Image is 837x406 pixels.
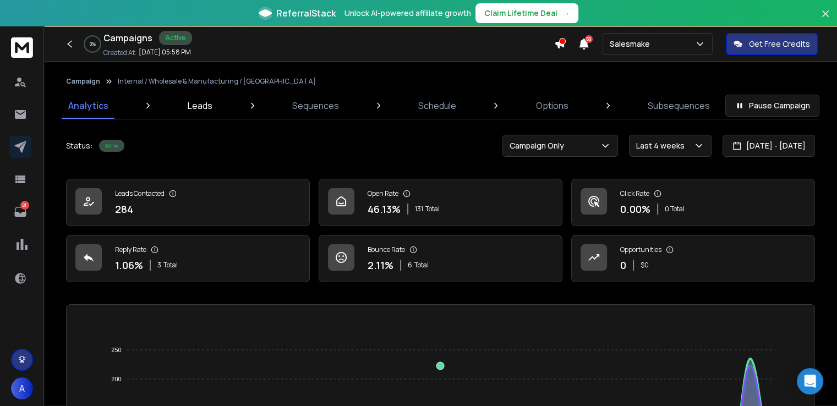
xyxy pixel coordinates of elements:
[818,7,833,33] button: Close banner
[636,140,689,151] p: Last 4 weeks
[571,235,815,282] a: Opportunities0$0
[157,261,161,270] span: 3
[103,31,152,45] h1: Campaigns
[11,377,33,399] button: A
[118,77,316,86] p: Internal / Wholesale & Manufacturing / [GEOGRAPHIC_DATA]
[610,39,654,50] p: Salesmake
[9,201,31,223] a: 21
[726,33,818,55] button: Get Free Credits
[115,189,165,198] p: Leads Contacted
[276,7,336,20] span: ReferralStack
[510,140,568,151] p: Campaign Only
[562,8,570,19] span: →
[414,261,429,270] span: Total
[415,205,423,213] span: 131
[620,201,650,217] p: 0.00 %
[115,257,143,273] p: 1.06 %
[620,189,649,198] p: Click Rate
[181,92,219,119] a: Leads
[475,3,578,23] button: Claim Lifetime Deal→
[620,257,626,273] p: 0
[66,179,310,226] a: Leads Contacted284
[749,39,810,50] p: Get Free Credits
[68,99,108,112] p: Analytics
[159,31,192,45] div: Active
[62,92,115,119] a: Analytics
[368,257,393,273] p: 2.11 %
[368,245,405,254] p: Bounce Rate
[641,92,716,119] a: Subsequences
[571,179,815,226] a: Click Rate0.00%0 Total
[418,99,456,112] p: Schedule
[292,99,339,112] p: Sequences
[412,92,463,119] a: Schedule
[368,201,401,217] p: 46.13 %
[797,368,823,394] div: Open Intercom Messenger
[536,99,568,112] p: Options
[115,201,133,217] p: 284
[585,35,593,43] span: 50
[641,261,649,270] p: $ 0
[286,92,346,119] a: Sequences
[103,48,136,57] p: Created At:
[408,261,412,270] span: 6
[112,347,122,353] tspan: 250
[648,99,710,112] p: Subsequences
[344,8,471,19] p: Unlock AI-powered affiliate growth
[99,140,124,152] div: Active
[319,235,562,282] a: Bounce Rate2.11%6Total
[66,140,92,151] p: Status:
[725,95,819,117] button: Pause Campaign
[139,48,191,57] p: [DATE] 05:58 PM
[20,201,29,210] p: 21
[163,261,178,270] span: Total
[723,135,815,157] button: [DATE] - [DATE]
[66,235,310,282] a: Reply Rate1.06%3Total
[319,179,562,226] a: Open Rate46.13%131Total
[188,99,212,112] p: Leads
[112,376,122,382] tspan: 200
[665,205,685,213] p: 0 Total
[529,92,575,119] a: Options
[90,41,96,47] p: 0 %
[425,205,440,213] span: Total
[115,245,146,254] p: Reply Rate
[368,189,398,198] p: Open Rate
[620,245,661,254] p: Opportunities
[66,77,100,86] button: Campaign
